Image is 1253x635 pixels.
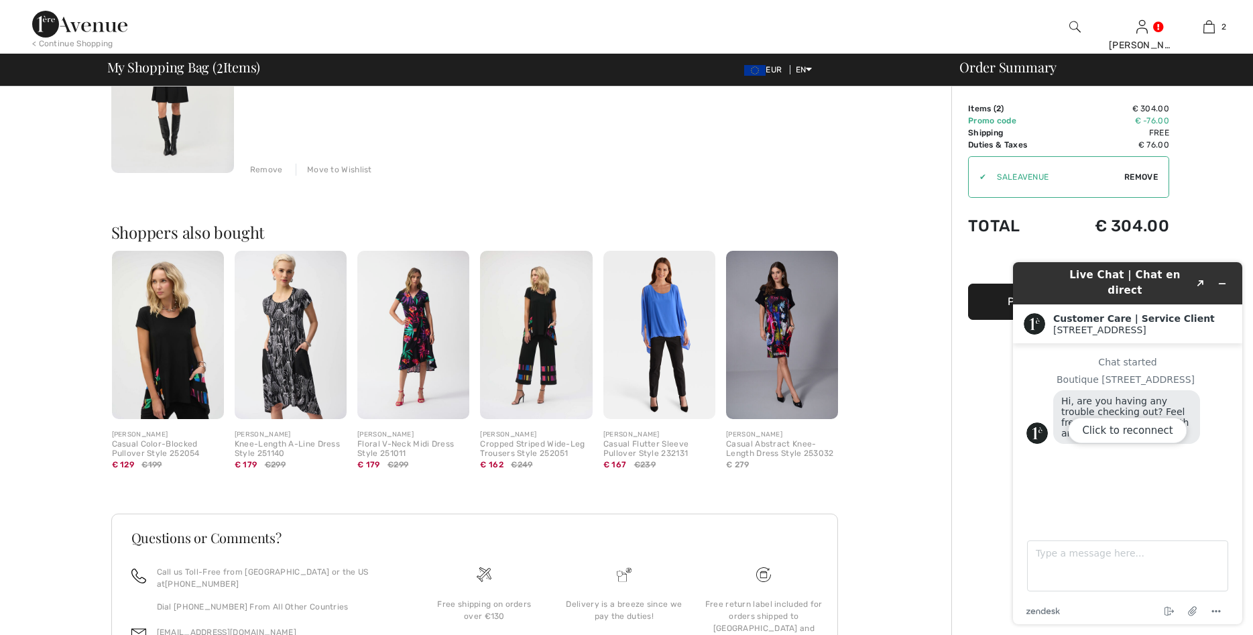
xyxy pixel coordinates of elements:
div: [PERSON_NAME] [235,430,347,440]
div: Remove [250,164,283,176]
img: Free shipping on orders over &#8364;130 [756,567,771,582]
div: Free shipping on orders over €130 [425,598,543,622]
div: Casual Abstract Knee-Length Dress Style 253032 [726,440,838,459]
td: € 76.00 [1057,139,1169,151]
span: €249 [511,459,532,471]
div: Casual Color-Blocked Pullover Style 252054 [112,440,224,459]
span: € 179 [235,460,257,469]
img: Knee-Length A-Line Dress Style 251140 [235,251,347,419]
span: EN [796,65,813,74]
button: Proceed to Payment [968,284,1169,320]
h3: Questions or Comments? [131,531,818,544]
img: Cropped Striped Wide-Leg Trousers Style 252051 [480,251,592,419]
div: Floral V-Neck Midi Dress Style 251011 [357,440,469,459]
a: 2 [1176,19,1242,35]
span: 2 [1221,21,1226,33]
iframe: PayPal [968,249,1169,279]
td: Promo code [968,115,1057,127]
p: Call us Toll-Free from [GEOGRAPHIC_DATA] or the US at [157,566,399,590]
div: Order Summary [943,60,1245,74]
div: [PERSON_NAME] [1109,38,1175,52]
td: € -76.00 [1057,115,1169,127]
div: Delivery is a breeze since we pay the duties! [565,598,683,622]
span: Chat [29,9,57,21]
td: Items ( ) [968,103,1057,115]
td: Duties & Taxes [968,139,1057,151]
span: 2 [996,104,1001,113]
span: € 129 [112,460,135,469]
div: Knee-Length A-Line Dress Style 251140 [235,440,347,459]
div: [PERSON_NAME] [357,430,469,440]
h2: Shoppers also bought [111,224,849,240]
img: Casual Color-Blocked Pullover Style 252054 [112,251,224,419]
img: Delivery is a breeze since we pay the duties! [617,567,632,582]
p: Dial [PHONE_NUMBER] From All Other Countries [157,601,399,613]
img: Casual Abstract Knee-Length Dress Style 253032 [726,251,838,419]
span: € 162 [480,460,503,469]
a: [PHONE_NUMBER] [165,579,239,589]
span: EUR [744,65,787,74]
td: Free [1057,127,1169,139]
span: €299 [387,459,408,471]
span: €199 [141,459,162,471]
td: Total [968,203,1057,249]
img: Floral V-Neck Midi Dress Style 251011 [357,251,469,419]
span: €239 [634,459,656,471]
img: call [131,569,146,583]
iframe: Find more information here [1002,251,1253,635]
div: < Continue Shopping [32,38,113,50]
img: search the website [1069,19,1081,35]
div: Casual Flutter Sleeve Pullover Style 232131 [603,440,715,459]
img: 1ère Avenue [32,11,127,38]
span: € 179 [357,460,380,469]
span: Remove [1124,171,1158,183]
img: My Bag [1203,19,1215,35]
td: € 304.00 [1057,203,1169,249]
span: 2 [217,57,223,74]
div: Move to Wishlist [296,164,372,176]
div: ✔ [969,171,986,183]
span: My Shopping Bag ( Items) [107,60,261,74]
div: [PERSON_NAME] [603,430,715,440]
img: Free shipping on orders over &#8364;130 [477,567,491,582]
input: Promo code [986,157,1124,197]
img: My Info [1136,19,1148,35]
span: €299 [265,459,286,471]
div: [PERSON_NAME] [726,430,838,440]
div: [PERSON_NAME] [480,430,592,440]
div: [PERSON_NAME] [112,430,224,440]
span: € 167 [603,460,627,469]
td: Shipping [968,127,1057,139]
div: Cropped Striped Wide-Leg Trousers Style 252051 [480,440,592,459]
span: € 279 [726,460,750,469]
img: Euro [744,65,766,76]
a: Sign In [1136,20,1148,33]
td: € 304.00 [1057,103,1169,115]
img: Casual Flutter Sleeve Pullover Style 232131 [603,251,715,419]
